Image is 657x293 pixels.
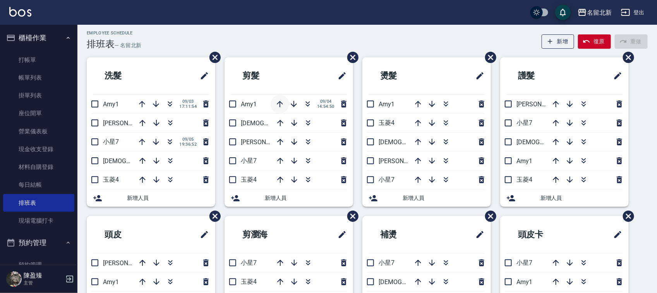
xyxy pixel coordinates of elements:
[555,5,571,20] button: save
[3,233,74,253] button: 預約管理
[9,7,31,17] img: Logo
[179,137,197,142] span: 09/05
[87,31,142,36] h2: Employee Schedule
[204,205,222,228] span: 刪除班表
[6,271,22,287] img: Person
[516,157,532,165] span: Amy1
[195,225,209,244] span: 修改班表的標題
[3,123,74,140] a: 營業儀表板
[3,256,74,274] a: 預約管理
[379,259,395,266] span: 小星7
[241,157,257,164] span: 小星7
[506,62,578,90] h2: 護髮
[587,8,612,17] div: 名留北新
[471,225,485,244] span: 修改班表的標題
[103,157,170,165] span: [DEMOGRAPHIC_DATA]9
[195,66,209,85] span: 修改班表的標題
[369,221,440,249] h2: 補燙
[3,51,74,69] a: 打帳單
[609,66,623,85] span: 修改班表的標題
[265,194,347,202] span: 新增人員
[516,101,566,108] span: [PERSON_NAME]2
[575,5,615,20] button: 名留北新
[103,138,119,145] span: 小星7
[179,99,197,104] span: 09/03
[516,259,532,266] span: 小星7
[578,34,611,49] button: 復原
[3,158,74,176] a: 材料自購登錄
[333,225,347,244] span: 修改班表的標題
[3,212,74,230] a: 現場電腦打卡
[516,176,532,183] span: 玉菱4
[369,62,440,90] h2: 燙髮
[479,205,497,228] span: 刪除班表
[379,119,395,126] span: 玉菱4
[542,34,575,49] button: 新增
[379,176,395,183] span: 小星7
[231,221,306,249] h2: 剪瀏海
[93,62,164,90] h2: 洗髮
[3,87,74,104] a: 掛單列表
[3,140,74,158] a: 現金收支登錄
[103,101,119,108] span: Amy1
[241,278,257,285] span: 玉菱4
[241,176,257,183] span: 玉菱4
[115,41,142,49] h6: — 名留北新
[317,99,335,104] span: 09/04
[618,5,648,20] button: 登出
[617,46,635,69] span: 刪除班表
[241,101,257,108] span: Amy1
[179,142,197,147] span: 19:36:52
[3,176,74,194] a: 每日結帳
[103,259,153,267] span: [PERSON_NAME]2
[379,278,446,286] span: [DEMOGRAPHIC_DATA]9
[93,221,164,249] h2: 頭皮
[103,176,119,183] span: 玉菱4
[341,46,360,69] span: 刪除班表
[241,138,291,146] span: [PERSON_NAME]2
[3,194,74,212] a: 排班表
[506,221,582,249] h2: 頭皮卡
[127,194,209,202] span: 新增人員
[231,62,302,90] h2: 剪髮
[362,189,491,207] div: 新增人員
[3,69,74,87] a: 帳單列表
[516,138,584,146] span: [DEMOGRAPHIC_DATA]9
[379,138,446,146] span: [DEMOGRAPHIC_DATA]9
[24,272,63,279] h5: 陳盈臻
[87,39,115,49] h3: 排班表
[3,104,74,122] a: 座位開單
[540,194,623,202] span: 新增人員
[3,28,74,48] button: 櫃檯作業
[617,205,635,228] span: 刪除班表
[379,101,395,108] span: Amy1
[103,278,119,286] span: Amy1
[241,259,257,266] span: 小星7
[103,119,153,127] span: [PERSON_NAME]2
[516,119,532,126] span: 小星7
[379,157,429,165] span: [PERSON_NAME]2
[317,104,335,109] span: 14:54:50
[479,46,497,69] span: 刪除班表
[179,104,197,109] span: 17:11:54
[341,205,360,228] span: 刪除班表
[500,189,629,207] div: 新增人員
[403,194,485,202] span: 新增人員
[87,189,215,207] div: 新增人員
[204,46,222,69] span: 刪除班表
[609,225,623,244] span: 修改班表的標題
[241,119,308,127] span: [DEMOGRAPHIC_DATA]9
[471,66,485,85] span: 修改班表的標題
[24,279,63,286] p: 主管
[333,66,347,85] span: 修改班表的標題
[516,278,532,286] span: Amy1
[225,189,353,207] div: 新增人員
